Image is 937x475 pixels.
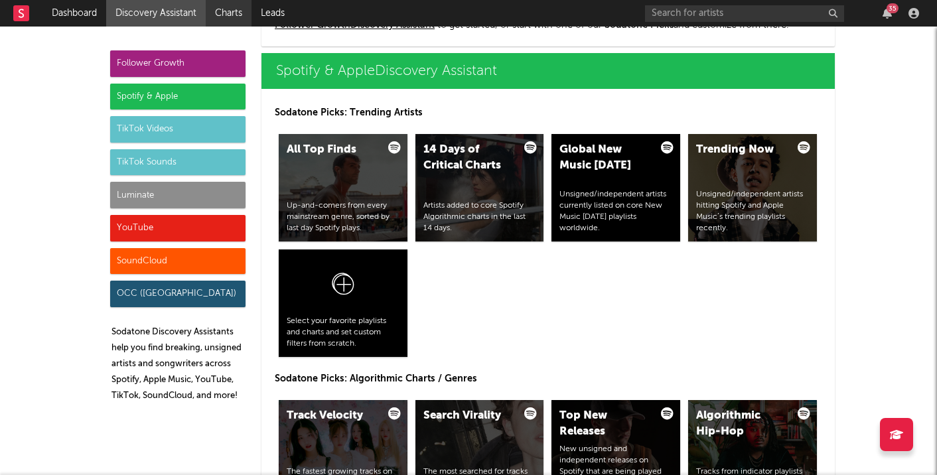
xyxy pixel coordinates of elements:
button: 35 [883,8,892,19]
div: Select your favorite playlists and charts and set custom filters from scratch. [287,316,399,349]
div: Unsigned/independent artists currently listed on core New Music [DATE] playlists worldwide. [559,189,672,234]
p: Sodatone Picks: Algorithmic Charts / Genres [275,371,822,387]
div: TikTok Videos [110,116,246,143]
div: Global New Music [DATE] [559,142,650,174]
div: Unsigned/independent artists hitting Spotify and Apple Music’s trending playlists recently. [696,189,809,234]
div: TikTok Sounds [110,149,246,176]
p: Sodatone Picks: Trending Artists [275,105,822,121]
div: OCC ([GEOGRAPHIC_DATA]) [110,281,246,307]
a: Follower GrowthDiscovery Assistant [275,21,435,30]
a: 14 Days of Critical ChartsArtists added to core Spotify Algorithmic charts in the last 14 days. [415,134,544,241]
div: All Top Finds [287,142,377,158]
div: Up-and-comers from every mainstream genre, sorted by last day Spotify plays. [287,200,399,234]
a: Trending NowUnsigned/independent artists hitting Spotify and Apple Music’s trending playlists rec... [688,134,817,241]
div: SoundCloud [110,248,246,275]
a: Select your favorite playlists and charts and set custom filters from scratch. [279,249,407,357]
div: YouTube [110,215,246,241]
span: Sodatone Picks [605,21,674,30]
div: 35 [887,3,899,13]
div: Algorithmic Hip-Hop [696,408,786,440]
a: Spotify & AppleDiscovery Assistant [261,53,835,89]
a: Global New Music [DATE]Unsigned/independent artists currently listed on core New Music [DATE] pla... [551,134,680,241]
div: Trending Now [696,142,786,158]
input: Search for artists [645,5,844,22]
div: 14 Days of Critical Charts [423,142,514,174]
div: Luminate [110,182,246,208]
div: Track Velocity [287,408,377,424]
a: All Top FindsUp-and-comers from every mainstream genre, sorted by last day Spotify plays. [279,134,407,241]
div: Top New Releases [559,408,650,440]
div: Artists added to core Spotify Algorithmic charts in the last 14 days. [423,200,536,234]
div: Search Virality [423,408,514,424]
p: Sodatone Discovery Assistants help you find breaking, unsigned artists and songwriters across Spo... [111,324,246,404]
div: Follower Growth [110,50,246,77]
div: Spotify & Apple [110,84,246,110]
